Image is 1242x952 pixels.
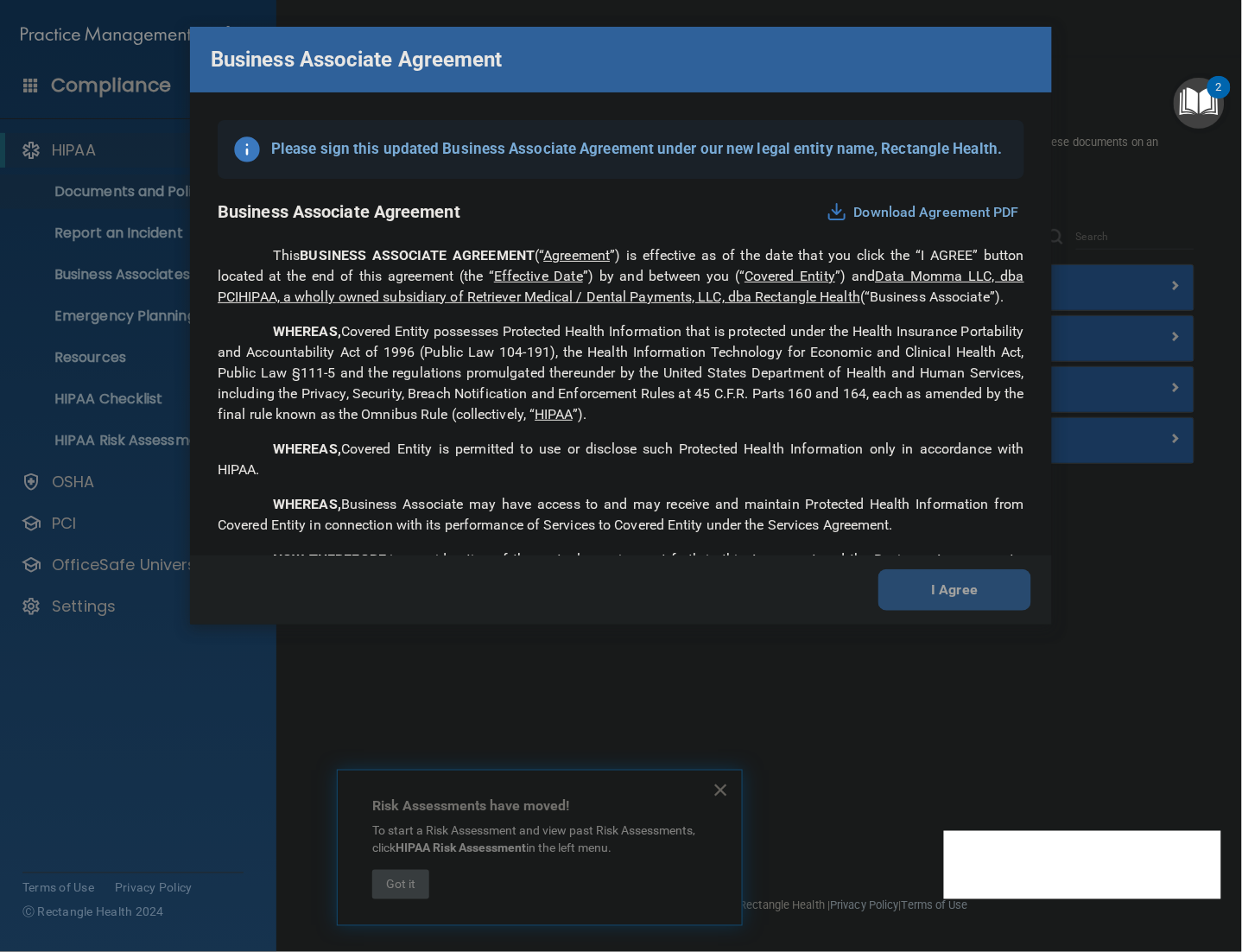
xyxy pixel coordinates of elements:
button: Open Resource Center, 2 new notifications [1174,78,1225,129]
p: Business Associate Agreement [211,41,503,79]
p: Covered Entity is permitted to use or disclose such Protected Health Information only in accordan... [218,439,1024,480]
button: I Agree [878,569,1031,611]
span: WHEREAS, [273,441,341,457]
p: This (“ ”) is effective as of the date that you click the “I AGREE” button located at the end of ... [218,245,1024,308]
div: 2 [1216,87,1222,110]
span: WHEREAS, [273,323,341,340]
u: HIPAA [535,406,573,422]
u: Covered Entity [745,268,835,284]
span: NOW THEREFORE, [273,551,390,568]
span: BUSINESS ASSOCIATE AGREEMENT [300,247,535,263]
p: Please sign this updated Business Associate Agreement under our new legal entity name, Rectangle ... [271,136,1002,162]
u: Data Momma LLC, dba PCIHIPAA, a wholly owned subsidiary of Retriever Medical / Dental Payments, L... [218,268,1024,305]
p: Business Associate Agreement [218,196,460,228]
u: Effective Date [494,268,583,284]
span: WHEREAS, [273,496,341,512]
p: Covered Entity possesses Protected Health Information that is protected under the Health Insuranc... [218,321,1024,425]
iframe: Drift Widget Chat Controller [944,831,1221,899]
p: Business Associate may have access to and may receive and maintain Protected Health Information f... [218,494,1024,536]
u: Agreement [543,247,610,263]
p: in consideration of the mutual promises set forth in this Agreement and the Business Arrangements... [218,549,1024,612]
button: Download Agreement PDF [821,199,1024,226]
